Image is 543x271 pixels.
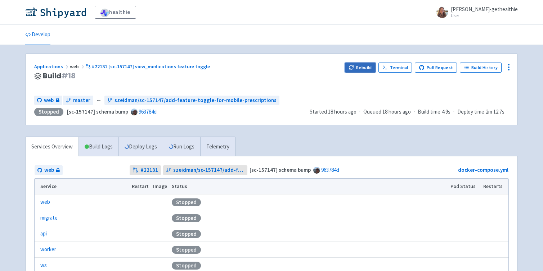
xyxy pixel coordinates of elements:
[173,166,245,174] span: szeidman/sc-157147/add-feature-toggle-for-mobile-prescriptions
[310,108,356,115] span: Started
[40,214,58,222] a: migrate
[345,63,376,73] button: Rebuild
[172,230,201,238] div: Stopped
[129,179,151,194] th: Restart
[40,198,50,206] a: web
[79,137,118,157] a: Build Logs
[35,165,63,175] a: web
[451,13,518,18] small: User
[172,198,201,206] div: Stopped
[163,137,200,157] a: Run Logs
[70,63,86,70] span: web
[170,179,448,194] th: Status
[40,245,56,254] a: worker
[44,166,54,174] span: web
[163,165,248,175] a: szeidman/sc-157147/add-feature-toggle-for-mobile-prescriptions
[457,108,484,116] span: Deploy time
[139,108,157,115] a: 963784d
[250,166,311,173] strong: [sc-157147] schema bump
[378,63,412,73] a: Terminal
[95,6,136,19] a: healthie
[25,25,50,45] a: Develop
[172,214,201,222] div: Stopped
[130,165,161,175] a: #22131
[448,179,481,194] th: Pod Status
[382,108,411,115] time: 18 hours ago
[61,71,76,81] span: # 18
[63,96,93,105] a: master
[151,179,170,194] th: Image
[451,6,518,13] span: [PERSON_NAME]-gethealthie
[86,63,211,70] a: #22131 [sc-157147] view_medications feature toggle
[67,108,128,115] strong: [sc-157147] schema bump
[34,96,62,105] a: web
[104,96,279,105] a: szeidman/sc-157147/add-feature-toggle-for-mobile-prescriptions
[172,246,201,254] div: Stopped
[172,262,201,270] div: Stopped
[40,230,47,238] a: api
[415,63,457,73] a: Pull Request
[96,96,102,105] span: ←
[481,179,508,194] th: Restarts
[34,63,70,70] a: Applications
[44,96,54,105] span: web
[486,108,504,116] span: 2m 12.7s
[40,261,47,270] a: ws
[442,108,450,116] span: 4.9s
[25,6,86,18] img: Shipyard logo
[35,179,129,194] th: Service
[460,63,502,73] a: Build History
[115,96,277,105] span: szeidman/sc-157147/add-feature-toggle-for-mobile-prescriptions
[118,137,163,157] a: Deploy Logs
[140,166,158,174] strong: # 22131
[432,6,518,18] a: [PERSON_NAME]-gethealthie User
[418,108,440,116] span: Build time
[200,137,235,157] a: Telemetry
[363,108,411,115] span: Queued
[26,137,78,157] a: Services Overview
[43,72,76,80] span: Build
[328,108,356,115] time: 18 hours ago
[34,108,63,116] div: Stopped
[73,96,90,105] span: master
[310,108,509,116] div: · · ·
[321,166,339,173] a: 963784d
[458,166,508,173] a: docker-compose.yml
